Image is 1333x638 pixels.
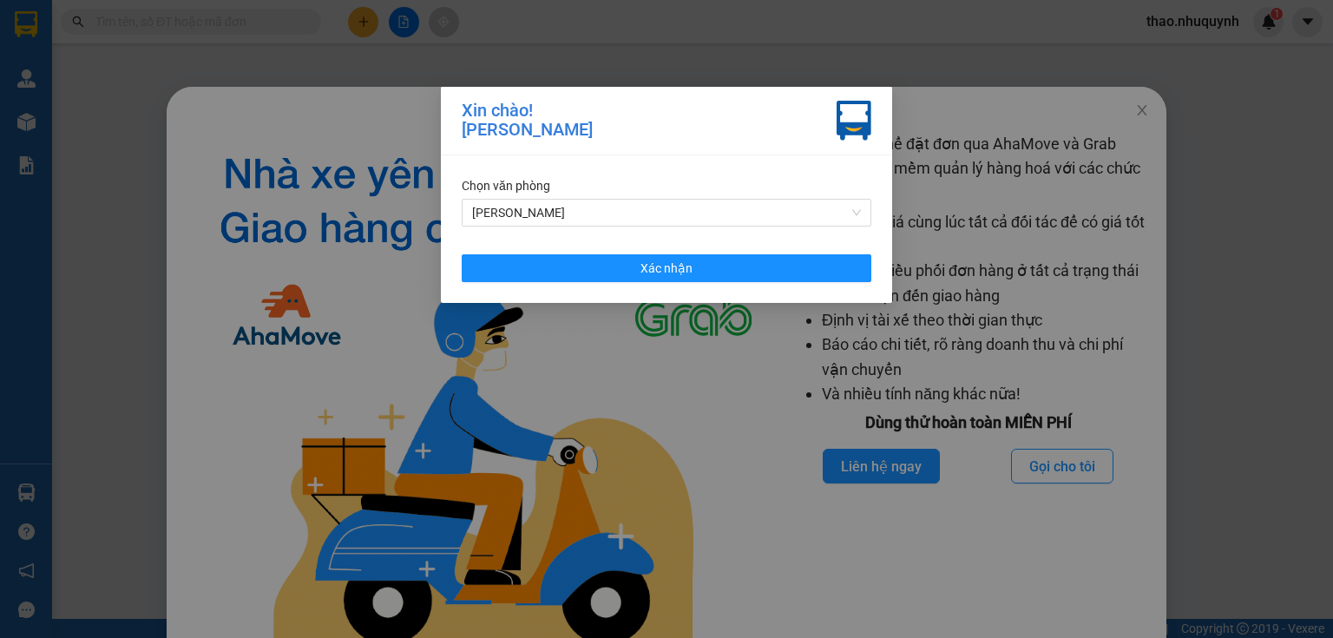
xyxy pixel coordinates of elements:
img: vxr-icon [837,101,871,141]
span: Xác nhận [640,259,693,278]
span: Phan Rang [472,200,861,226]
button: Xác nhận [462,254,871,282]
div: Xin chào! [PERSON_NAME] [462,101,593,141]
div: Chọn văn phòng [462,176,871,195]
